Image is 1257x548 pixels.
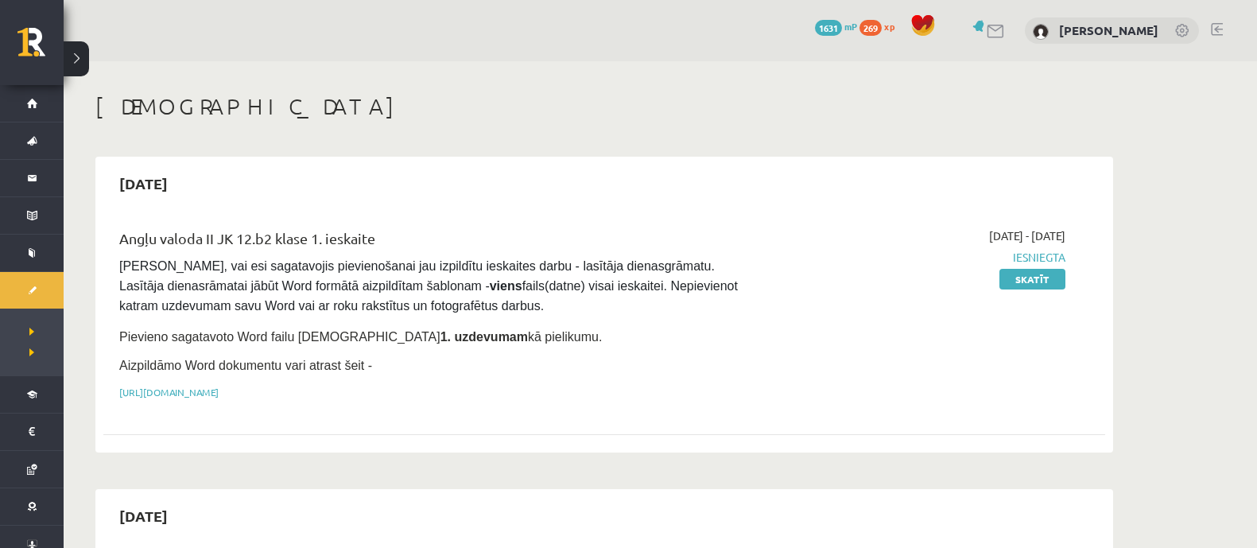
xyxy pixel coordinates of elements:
h2: [DATE] [103,497,184,534]
a: [URL][DOMAIN_NAME] [119,386,219,398]
h1: [DEMOGRAPHIC_DATA] [95,93,1113,120]
a: Rīgas 1. Tālmācības vidusskola [17,28,64,68]
a: 269 xp [859,20,902,33]
span: [PERSON_NAME], vai esi sagatavojis pievienošanai jau izpildītu ieskaites darbu - lasītāja dienasg... [119,259,741,313]
a: Skatīt [999,269,1065,290]
h2: [DATE] [103,165,184,202]
a: 1631 mP [815,20,857,33]
div: Angļu valoda II JK 12.b2 klase 1. ieskaite [119,227,742,257]
span: Aizpildāmo Word dokumentu vari atrast šeit - [119,359,372,372]
span: xp [884,20,894,33]
strong: 1. uzdevumam [440,330,528,344]
span: 269 [859,20,882,36]
a: [PERSON_NAME] [1059,22,1158,38]
span: Pievieno sagatavoto Word failu [DEMOGRAPHIC_DATA] kā pielikumu. [119,330,602,344]
img: Oskars Liepkalns [1033,24,1049,40]
span: Iesniegta [766,249,1065,266]
strong: viens [490,279,522,293]
span: mP [844,20,857,33]
span: 1631 [815,20,842,36]
span: [DATE] - [DATE] [989,227,1065,244]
